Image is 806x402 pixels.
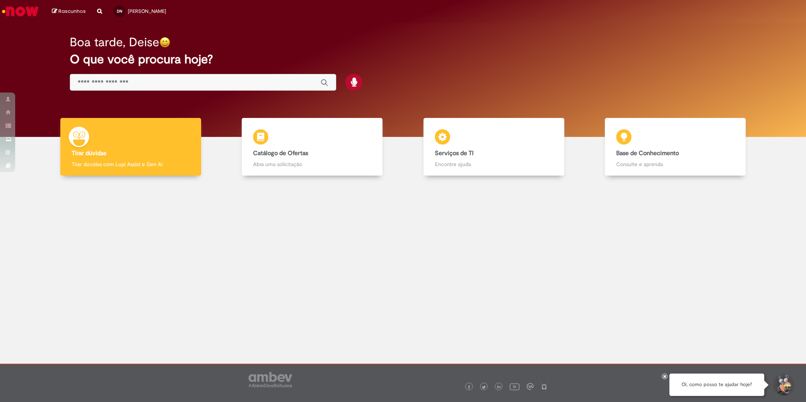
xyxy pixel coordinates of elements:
a: Rascunhos [52,8,86,15]
img: logo_footer_naosei.png [541,383,548,390]
a: Catálogo de Ofertas Abra uma solicitação [222,118,403,176]
span: Rascunhos [58,8,86,15]
a: Base de Conhecimento Consulte e aprenda [585,118,767,176]
b: Serviços de TI [435,149,474,157]
img: ServiceNow [1,4,40,19]
div: Oi, como posso te ajudar hoje? [669,374,764,396]
img: logo_footer_twitter.png [482,385,486,389]
img: happy-face.png [159,37,170,48]
span: [PERSON_NAME] [128,8,166,14]
span: DN [117,9,122,14]
img: logo_footer_ambev_rotulo_gray.png [249,372,292,387]
p: Tirar dúvidas com Lupi Assist e Gen Ai [72,160,190,168]
p: Encontre ajuda [435,160,553,168]
a: Serviços de TI Encontre ajuda [403,118,585,176]
img: logo_footer_workplace.png [527,383,534,390]
img: logo_footer_facebook.png [467,385,471,389]
p: Consulte e aprenda [616,160,734,168]
button: Iniciar Conversa de Suporte [772,374,795,396]
b: Base de Conhecimento [616,149,679,157]
img: logo_footer_linkedin.png [497,385,501,389]
a: Tirar dúvidas Tirar dúvidas com Lupi Assist e Gen Ai [40,118,222,176]
b: Catálogo de Ofertas [253,149,308,157]
h2: Boa tarde, Deise [70,36,159,49]
h2: O que você procura hoje? [70,53,736,66]
p: Abra uma solicitação [253,160,371,168]
b: Tirar dúvidas [72,149,106,157]
img: logo_footer_youtube.png [510,382,519,391]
